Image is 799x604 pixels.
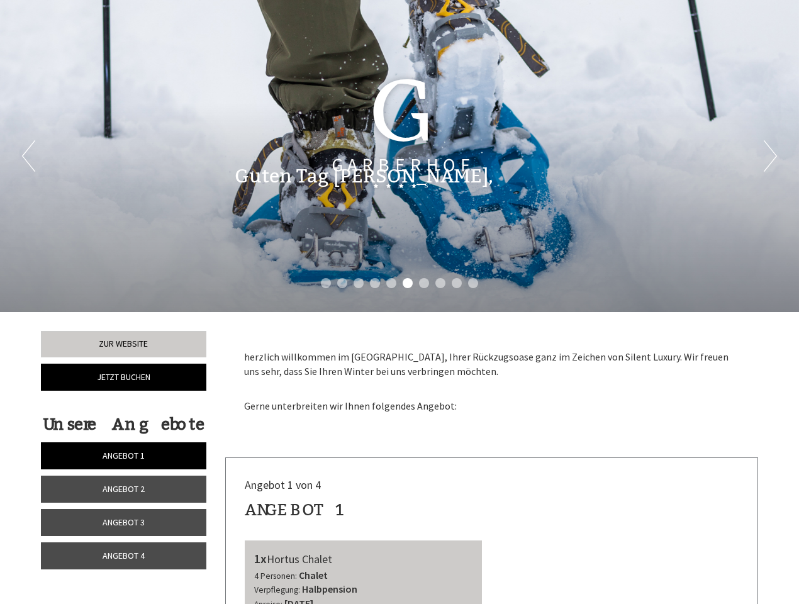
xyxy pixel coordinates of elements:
span: Angebot 4 [103,550,145,561]
span: Angebot 1 von 4 [245,478,321,492]
small: Verpflegung: [254,584,300,595]
span: Angebot 3 [103,517,145,528]
span: Angebot 2 [103,483,145,495]
p: herzlich willkommen im [GEOGRAPHIC_DATA], Ihrer Rückzugsoase ganz im Zeichen von Silent Luxury. W... [244,350,740,379]
button: Previous [22,140,35,172]
b: 1x [254,551,267,566]
small: 4 Personen: [254,571,297,581]
b: Halbpension [302,583,357,595]
p: Gerne unterbreiten wir Ihnen folgendes Angebot: [244,385,740,414]
div: Angebot 1 [245,498,346,522]
a: Jetzt buchen [41,364,206,391]
b: Chalet [299,569,328,581]
div: Hortus Chalet [254,550,473,568]
button: Next [764,140,777,172]
div: Unsere Angebote [41,413,206,436]
h1: Guten Tag [PERSON_NAME], [235,166,493,187]
a: Zur Website [41,331,206,357]
span: Angebot 1 [103,450,145,461]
